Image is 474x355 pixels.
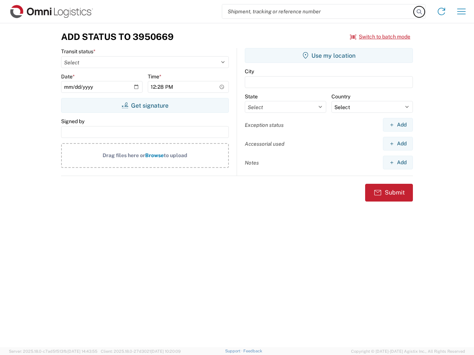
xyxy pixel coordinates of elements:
[145,152,164,158] span: Browse
[151,349,181,354] span: [DATE] 10:20:09
[103,152,145,158] span: Drag files here or
[245,122,284,128] label: Exception status
[61,118,84,125] label: Signed by
[331,93,350,100] label: Country
[350,31,410,43] button: Switch to batch mode
[164,152,187,158] span: to upload
[365,184,413,202] button: Submit
[245,141,284,147] label: Accessorial used
[351,348,465,355] span: Copyright © [DATE]-[DATE] Agistix Inc., All Rights Reserved
[148,73,161,80] label: Time
[222,4,414,18] input: Shipment, tracking or reference number
[61,98,229,113] button: Get signature
[67,349,97,354] span: [DATE] 14:43:55
[383,156,413,169] button: Add
[101,349,181,354] span: Client: 2025.18.0-27d3021
[245,48,413,63] button: Use my location
[245,93,258,100] label: State
[225,349,244,353] a: Support
[61,31,174,42] h3: Add Status to 3950669
[61,48,96,55] label: Transit status
[383,137,413,151] button: Add
[383,118,413,132] button: Add
[243,349,262,353] a: Feedback
[245,159,259,166] label: Notes
[245,68,254,75] label: City
[61,73,75,80] label: Date
[9,349,97,354] span: Server: 2025.18.0-c7ad5f513fb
